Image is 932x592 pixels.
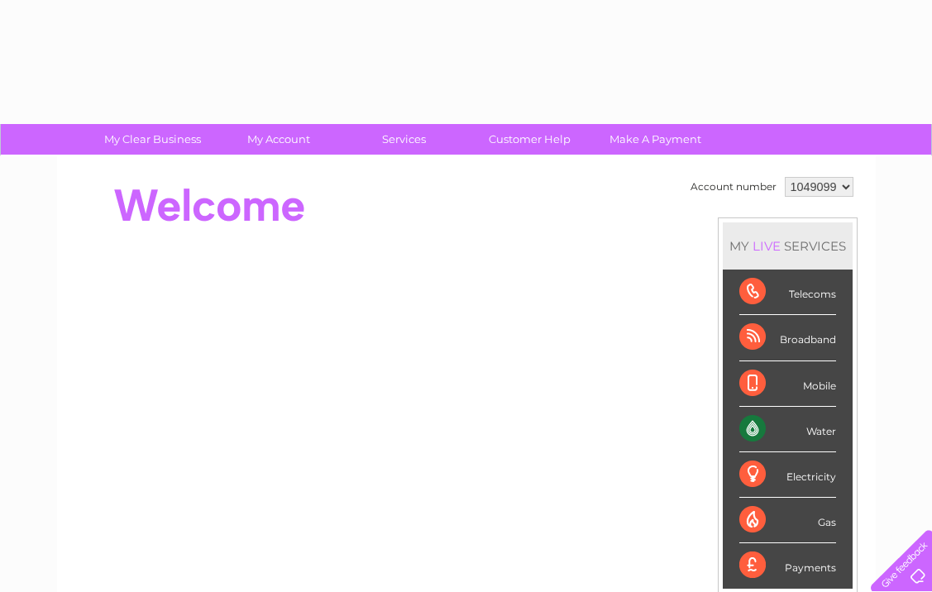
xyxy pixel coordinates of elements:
[749,238,784,254] div: LIVE
[84,124,221,155] a: My Clear Business
[336,124,472,155] a: Services
[739,315,836,360] div: Broadband
[739,543,836,588] div: Payments
[686,173,781,201] td: Account number
[210,124,347,155] a: My Account
[739,361,836,407] div: Mobile
[587,124,724,155] a: Make A Payment
[461,124,598,155] a: Customer Help
[739,407,836,452] div: Water
[739,452,836,498] div: Electricity
[723,222,853,270] div: MY SERVICES
[739,498,836,543] div: Gas
[739,270,836,315] div: Telecoms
